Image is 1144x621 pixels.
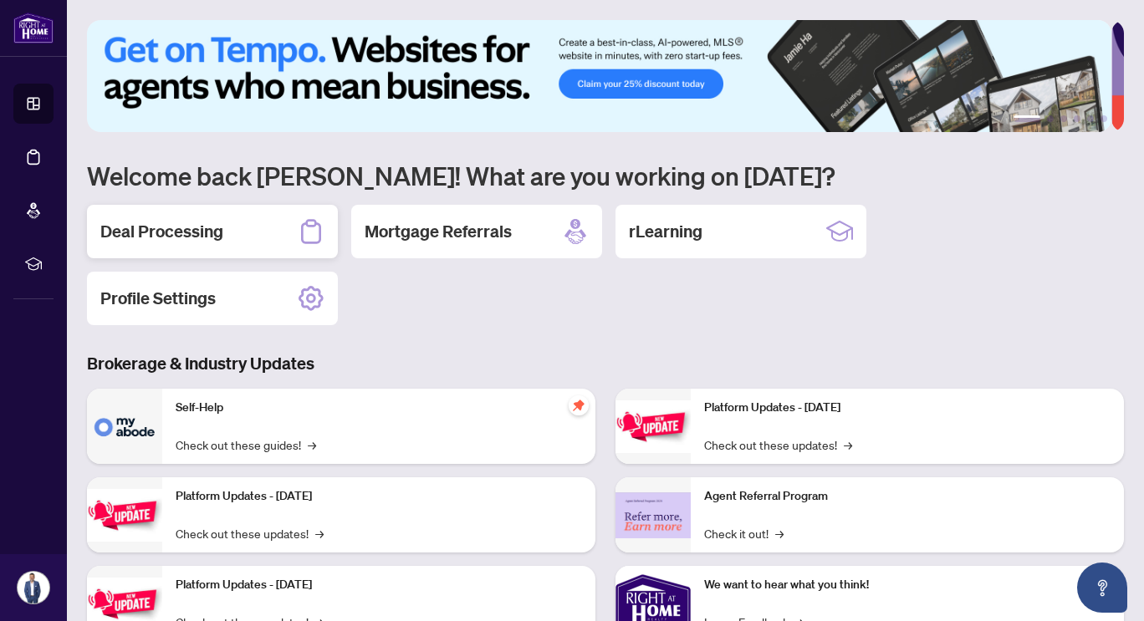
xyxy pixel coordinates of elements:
button: 6 [1101,115,1107,122]
button: 4 [1074,115,1080,122]
h1: Welcome back [PERSON_NAME]! What are you working on [DATE]? [87,160,1124,191]
p: Platform Updates - [DATE] [176,576,582,594]
button: Open asap [1077,562,1127,613]
span: pushpin [569,395,589,415]
img: logo [13,13,54,43]
button: 3 [1060,115,1067,122]
h2: Profile Settings [100,287,216,310]
h2: Deal Processing [100,220,223,243]
img: Slide 0 [87,20,1111,132]
h3: Brokerage & Industry Updates [87,352,1124,375]
a: Check out these guides!→ [176,435,316,454]
span: → [844,435,852,454]
p: Platform Updates - [DATE] [704,399,1111,417]
img: Self-Help [87,389,162,464]
p: Agent Referral Program [704,487,1111,506]
button: 2 [1047,115,1054,122]
span: → [308,435,316,454]
p: Self-Help [176,399,582,417]
p: We want to hear what you think! [704,576,1111,594]
h2: Mortgage Referrals [365,220,512,243]
span: → [315,524,324,542]
button: 1 [1014,115,1040,122]
a: Check out these updates!→ [176,524,324,542]
p: Platform Updates - [DATE] [176,487,582,506]
img: Platform Updates - June 23, 2025 [615,400,691,453]
img: Platform Updates - September 16, 2025 [87,489,162,542]
img: Profile Icon [18,572,49,603]
img: Agent Referral Program [615,492,691,538]
a: Check out these updates!→ [704,435,852,454]
button: 5 [1087,115,1094,122]
h2: rLearning [629,220,702,243]
span: → [775,524,784,542]
a: Check it out!→ [704,524,784,542]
